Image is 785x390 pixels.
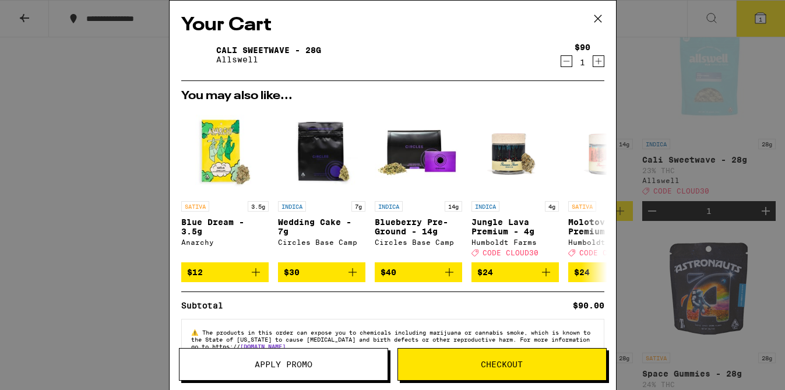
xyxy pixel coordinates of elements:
img: Cali Sweetwave - 28g [181,38,214,71]
a: [DOMAIN_NAME] [240,343,286,350]
span: $40 [381,268,396,277]
span: CODE CLOUD30 [483,249,538,257]
button: Checkout [397,348,607,381]
a: Open page for Blue Dream - 3.5g from Anarchy [181,108,269,262]
img: Humboldt Farms - Molotov Cocktail Premium - 4g [568,108,656,195]
span: $12 [187,268,203,277]
button: Add to bag [278,262,365,282]
p: Blueberry Pre-Ground - 14g [375,217,462,236]
div: 1 [575,58,590,67]
button: Add to bag [568,262,656,282]
img: Humboldt Farms - Jungle Lava Premium - 4g [471,108,559,195]
div: Anarchy [181,238,269,246]
button: Add to bag [471,262,559,282]
p: 7g [351,201,365,212]
button: Increment [593,55,604,67]
a: Cali Sweetwave - 28g [216,45,321,55]
div: Circles Base Camp [375,238,462,246]
img: Anarchy - Blue Dream - 3.5g [181,108,269,195]
span: $30 [284,268,300,277]
button: Add to bag [181,262,269,282]
span: Hi. Need any help? [7,8,84,17]
a: Open page for Wedding Cake - 7g from Circles Base Camp [278,108,365,262]
a: Open page for Blueberry Pre-Ground - 14g from Circles Base Camp [375,108,462,262]
p: 14g [445,201,462,212]
span: The products in this order can expose you to chemicals including marijuana or cannabis smoke, whi... [191,329,590,350]
a: Open page for Molotov Cocktail Premium - 4g from Humboldt Farms [568,108,656,262]
p: SATIVA [568,201,596,212]
div: Subtotal [181,301,231,310]
img: Circles Base Camp - Wedding Cake - 7g [278,108,365,195]
p: 3.5g [248,201,269,212]
p: Blue Dream - 3.5g [181,217,269,236]
p: Allswell [216,55,321,64]
div: Humboldt Farms [471,238,559,246]
p: Wedding Cake - 7g [278,217,365,236]
p: INDICA [471,201,499,212]
button: Add to bag [375,262,462,282]
span: ⚠️ [191,329,202,336]
span: Checkout [481,360,523,368]
h2: You may also like... [181,90,604,102]
p: 4g [545,201,559,212]
span: Apply Promo [255,360,312,368]
div: $90.00 [573,301,604,310]
button: Decrement [561,55,572,67]
div: $90 [575,43,590,52]
h2: Your Cart [181,12,604,38]
p: INDICA [278,201,306,212]
a: Open page for Jungle Lava Premium - 4g from Humboldt Farms [471,108,559,262]
button: Apply Promo [179,348,388,381]
div: Circles Base Camp [278,238,365,246]
span: $24 [477,268,493,277]
p: INDICA [375,201,403,212]
img: Circles Base Camp - Blueberry Pre-Ground - 14g [375,108,462,195]
span: $24 [574,268,590,277]
p: Molotov Cocktail Premium - 4g [568,217,656,236]
div: Humboldt Farms [568,238,656,246]
p: Jungle Lava Premium - 4g [471,217,559,236]
span: CODE CLOUD30 [579,249,635,257]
